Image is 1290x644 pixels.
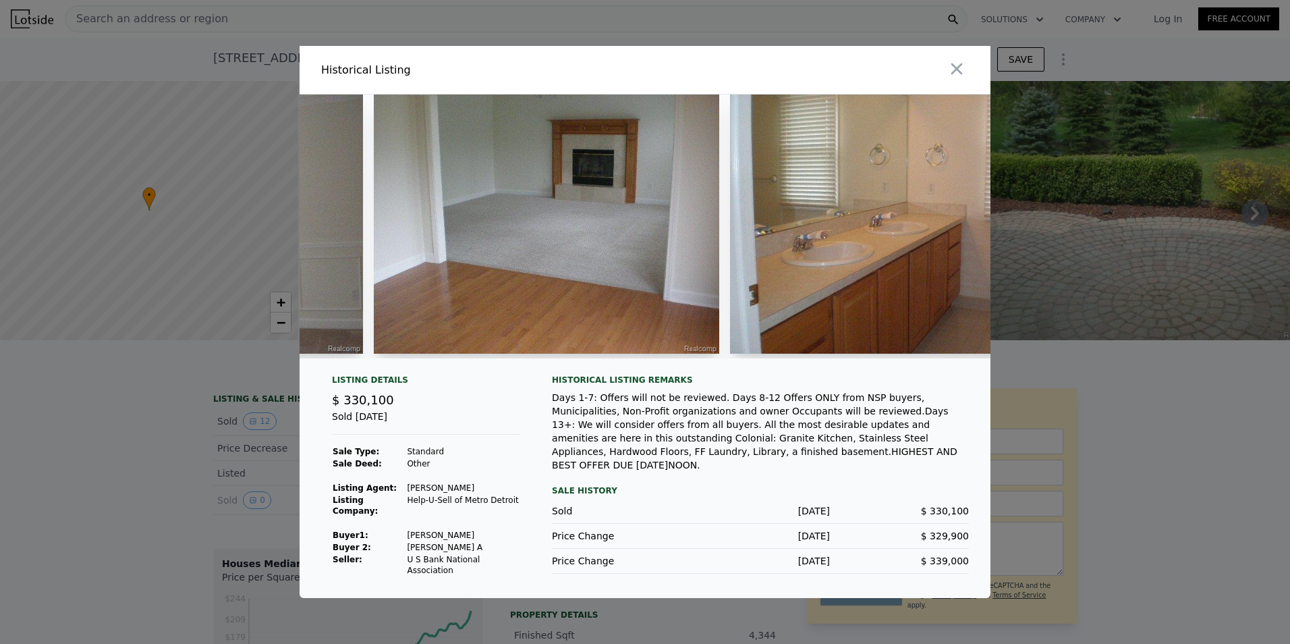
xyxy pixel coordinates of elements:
div: Sold [DATE] [332,410,520,435]
strong: Listing Company: [333,495,378,516]
td: [PERSON_NAME] [406,529,520,541]
div: [DATE] [691,504,830,518]
div: Price Change [552,529,691,543]
td: Standard [406,446,520,458]
td: Help-U-Sell of Metro Detroit [406,494,520,517]
div: Days 1-7: Offers will not be reviewed. Days 8-12 Offers ONLY from NSP buyers, Municipalities, Non... [552,391,969,472]
strong: Buyer 2: [333,543,371,552]
span: $ 339,000 [921,556,969,566]
strong: Sale Deed: [333,459,382,468]
span: $ 330,100 [921,506,969,516]
div: Sale History [552,483,969,499]
strong: Sale Type: [333,447,379,456]
strong: Seller : [333,555,362,564]
div: [DATE] [691,554,830,568]
td: U S Bank National Association [406,554,520,576]
span: $ 329,900 [921,531,969,541]
span: $ 330,100 [332,393,394,407]
strong: Listing Agent: [333,483,397,493]
div: Price Change [552,554,691,568]
img: Property Img [374,95,719,354]
td: [PERSON_NAME] [406,482,520,494]
div: Sold [552,504,691,518]
div: Historical Listing [321,62,640,78]
img: Property Img [730,95,1075,354]
div: Historical Listing remarks [552,375,969,385]
div: [DATE] [691,529,830,543]
strong: Buyer 1 : [333,531,368,540]
td: Other [406,458,520,470]
div: Listing Details [332,375,520,391]
td: [PERSON_NAME] A [406,541,520,554]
